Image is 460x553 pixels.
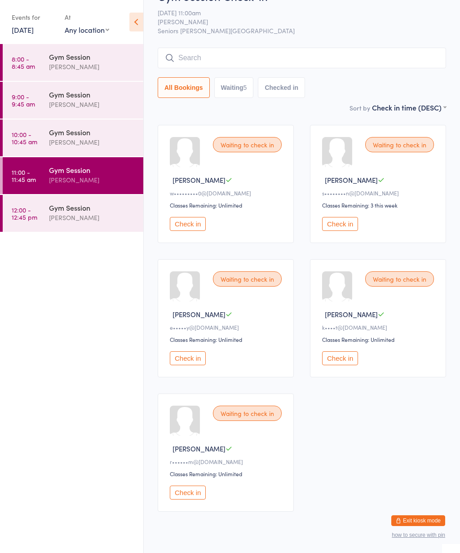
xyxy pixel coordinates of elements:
[158,17,432,26] span: [PERSON_NAME]
[170,201,284,209] div: Classes Remaining: Unlimited
[213,137,282,152] div: Waiting to check in
[158,77,210,98] button: All Bookings
[172,444,226,453] span: [PERSON_NAME]
[322,351,358,365] button: Check in
[3,44,143,81] a: 8:00 -8:45 amGym Session[PERSON_NAME]
[3,157,143,194] a: 11:00 -11:45 amGym Session[PERSON_NAME]
[172,310,226,319] span: [PERSON_NAME]
[12,131,37,145] time: 10:00 - 10:45 am
[365,137,434,152] div: Waiting to check in
[12,168,36,183] time: 11:00 - 11:45 am
[170,217,206,231] button: Check in
[49,137,136,147] div: [PERSON_NAME]
[170,458,284,465] div: r••••••m@[DOMAIN_NAME]
[12,10,56,25] div: Events for
[49,203,136,212] div: Gym Session
[158,26,446,35] span: Seniors [PERSON_NAME][GEOGRAPHIC_DATA]
[49,99,136,110] div: [PERSON_NAME]
[65,25,109,35] div: Any location
[170,486,206,500] button: Check in
[170,470,284,478] div: Classes Remaining: Unlimited
[12,206,37,221] time: 12:00 - 12:45 pm
[49,52,136,62] div: Gym Session
[3,82,143,119] a: 9:00 -9:45 amGym Session[PERSON_NAME]
[322,217,358,231] button: Check in
[372,102,446,112] div: Check in time (DESC)
[322,201,437,209] div: Classes Remaining: 3 this week
[170,336,284,343] div: Classes Remaining: Unlimited
[322,189,437,197] div: s••••••••n@[DOMAIN_NAME]
[158,8,432,17] span: [DATE] 11:00am
[65,10,109,25] div: At
[322,336,437,343] div: Classes Remaining: Unlimited
[49,89,136,99] div: Gym Session
[258,77,305,98] button: Checked in
[243,84,247,91] div: 5
[213,271,282,287] div: Waiting to check in
[214,77,254,98] button: Waiting5
[325,175,378,185] span: [PERSON_NAME]
[170,351,206,365] button: Check in
[49,175,136,185] div: [PERSON_NAME]
[392,532,445,538] button: how to secure with pin
[391,515,445,526] button: Exit kiosk mode
[12,55,35,70] time: 8:00 - 8:45 am
[170,189,284,197] div: w•••••••••0@[DOMAIN_NAME]
[349,103,370,112] label: Sort by
[213,406,282,421] div: Waiting to check in
[170,323,284,331] div: e•••••y@[DOMAIN_NAME]
[3,119,143,156] a: 10:00 -10:45 amGym Session[PERSON_NAME]
[49,212,136,223] div: [PERSON_NAME]
[3,195,143,232] a: 12:00 -12:45 pmGym Session[PERSON_NAME]
[49,165,136,175] div: Gym Session
[49,127,136,137] div: Gym Session
[322,323,437,331] div: k••••t@[DOMAIN_NAME]
[172,175,226,185] span: [PERSON_NAME]
[325,310,378,319] span: [PERSON_NAME]
[158,48,446,68] input: Search
[12,93,35,107] time: 9:00 - 9:45 am
[365,271,434,287] div: Waiting to check in
[49,62,136,72] div: [PERSON_NAME]
[12,25,34,35] a: [DATE]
